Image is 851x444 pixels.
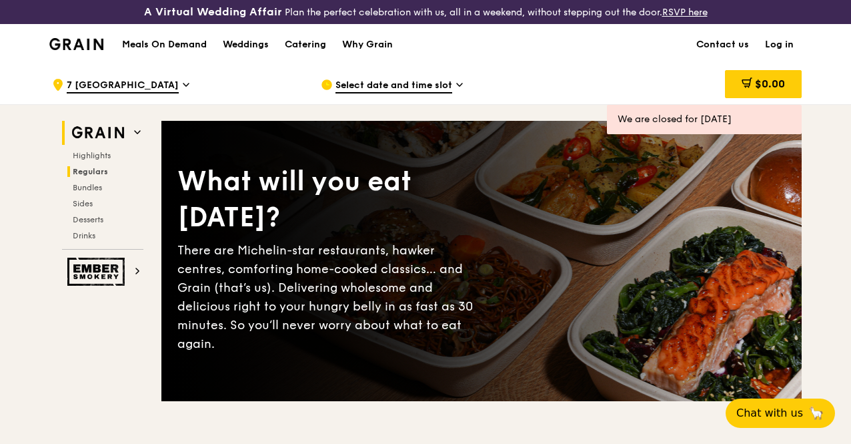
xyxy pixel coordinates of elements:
span: Select date and time slot [335,79,452,93]
img: Grain web logo [67,121,129,145]
img: Grain [49,38,103,50]
span: Chat with us [736,405,803,421]
div: What will you eat [DATE]? [177,164,482,236]
span: $0.00 [755,77,785,90]
a: Contact us [688,25,757,65]
a: Why Grain [334,25,401,65]
div: Catering [285,25,326,65]
span: Regulars [73,167,108,176]
span: 7 [GEOGRAPHIC_DATA] [67,79,179,93]
h3: A Virtual Wedding Affair [144,5,282,19]
span: Sides [73,199,93,208]
span: Desserts [73,215,103,224]
a: Weddings [215,25,277,65]
div: There are Michelin-star restaurants, hawker centres, comforting home-cooked classics… and Grain (... [177,241,482,353]
div: We are closed for [DATE] [618,113,791,126]
div: Plan the perfect celebration with us, all in a weekend, without stepping out the door. [142,5,710,19]
span: Highlights [73,151,111,160]
img: Ember Smokery web logo [67,258,129,286]
span: 🦙 [808,405,824,421]
div: Why Grain [342,25,393,65]
a: GrainGrain [49,23,103,63]
a: Catering [277,25,334,65]
span: Bundles [73,183,102,192]
button: Chat with us🦙 [726,399,835,428]
h1: Meals On Demand [122,38,207,51]
a: Log in [757,25,802,65]
span: Drinks [73,231,95,240]
div: Weddings [223,25,269,65]
a: RSVP here [662,7,708,18]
